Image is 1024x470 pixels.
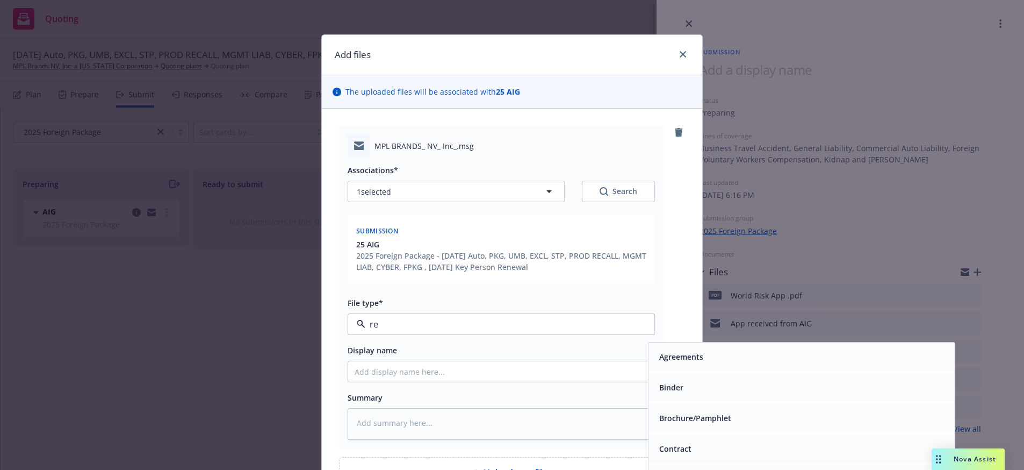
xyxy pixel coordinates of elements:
[954,454,996,464] span: Nova Assist
[932,448,1005,470] button: Nova Assist
[659,412,731,424] button: Brochure/Pamphlet
[659,351,703,362] button: Agreements
[932,448,945,470] div: Drag to move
